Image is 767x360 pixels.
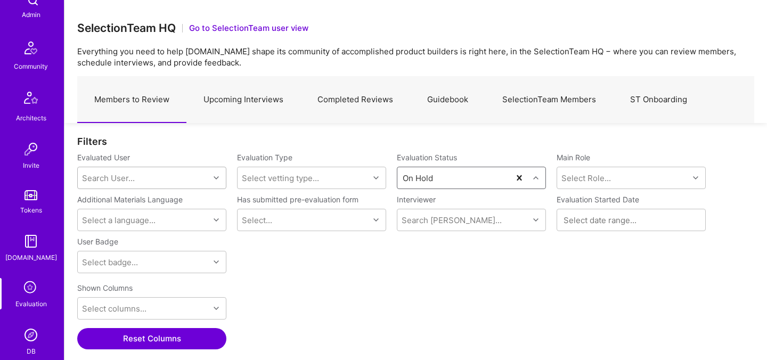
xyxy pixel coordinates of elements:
div: Select... [242,215,272,226]
i: icon Chevron [214,259,219,265]
button: Reset Columns [77,328,226,349]
i: icon Chevron [373,217,379,223]
label: Main Role [557,152,706,162]
label: Evaluation Started Date [557,194,706,204]
button: Go to SelectionTeam user view [189,22,308,34]
label: Additional Materials Language [77,194,183,204]
i: icon Chevron [214,217,219,223]
label: Interviewer [397,194,546,204]
i: icon Chevron [214,175,219,181]
i: icon Chevron [693,175,698,181]
a: SelectionTeam Members [485,77,613,123]
div: Architects [16,112,46,124]
img: Invite [20,138,42,160]
div: Search [PERSON_NAME]... [402,215,502,226]
div: Select columns... [82,303,146,314]
div: Select badge... [82,257,138,268]
h3: SelectionTeam HQ [77,21,176,35]
div: Invite [23,160,39,171]
i: icon Chevron [373,175,379,181]
a: Completed Reviews [300,77,410,123]
i: icon Chevron [533,175,538,181]
img: Architects [18,87,44,112]
label: Evaluated User [77,152,226,162]
i: icon Chevron [533,217,538,223]
input: Select date range... [564,215,699,225]
label: User Badge [77,236,118,247]
div: Select vetting type... [242,173,319,184]
img: Admin Search [20,324,42,346]
i: icon Chevron [214,306,219,311]
i: icon SelectionTeam [21,278,41,298]
div: Tokens [20,204,42,216]
p: Everything you need to help [DOMAIN_NAME] shape its community of accomplished product builders is... [77,46,754,68]
div: Filters [77,136,754,147]
a: Members to Review [77,77,186,123]
div: Admin [22,9,40,20]
img: guide book [20,231,42,252]
div: Community [14,61,48,72]
label: Has submitted pre-evaluation form [237,194,358,204]
div: DB [27,346,36,357]
a: ST Onboarding [613,77,704,123]
div: Evaluation [15,298,47,309]
div: Select Role... [561,173,611,184]
a: Upcoming Interviews [186,77,300,123]
label: Shown Columns [77,283,133,293]
div: Search User... [82,173,135,184]
label: Evaluation Type [237,152,292,162]
img: Community [18,35,44,61]
img: tokens [25,190,37,200]
a: Guidebook [410,77,485,123]
label: Evaluation Status [397,152,457,162]
div: Select a language... [82,215,156,226]
div: [DOMAIN_NAME] [5,252,57,263]
div: On Hold [403,173,433,184]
